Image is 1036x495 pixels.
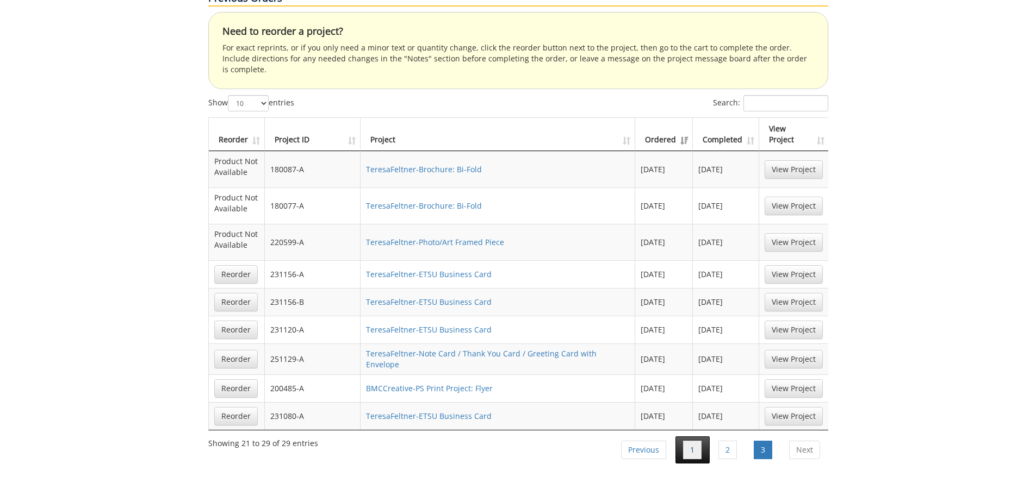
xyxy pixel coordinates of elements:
[693,151,759,187] td: [DATE]
[765,350,823,368] a: View Project
[635,187,693,224] td: [DATE]
[265,316,361,343] td: 231120-A
[693,288,759,316] td: [DATE]
[214,321,258,339] a: Reorder
[366,200,482,211] a: TeresaFeltner-Brochure: Bi-Fold
[366,164,482,174] a: TeresaFeltner-Brochure: Bi-Fold
[693,316,759,343] td: [DATE]
[265,374,361,402] td: 200485-A
[635,260,693,288] td: [DATE]
[265,151,361,187] td: 180087-A
[366,297,492,307] a: TeresaFeltner-ETSU Business Card
[765,293,823,311] a: View Project
[635,118,693,151] th: Ordered: activate to sort column ascending
[693,402,759,430] td: [DATE]
[361,118,636,151] th: Project: activate to sort column ascending
[693,260,759,288] td: [DATE]
[208,434,318,449] div: Showing 21 to 29 of 29 entries
[635,288,693,316] td: [DATE]
[366,383,493,393] a: BMCCreative-PS Print Project: Flyer
[635,151,693,187] td: [DATE]
[214,350,258,368] a: Reorder
[693,118,759,151] th: Completed: activate to sort column ascending
[765,321,823,339] a: View Project
[635,316,693,343] td: [DATE]
[222,42,814,75] p: For exact reprints, or if you only need a minor text or quantity change, click the reorder button...
[765,160,823,179] a: View Project
[208,95,294,111] label: Show entries
[265,260,361,288] td: 231156-A
[759,118,828,151] th: View Project: activate to sort column ascending
[265,118,361,151] th: Project ID: activate to sort column ascending
[366,348,597,369] a: TeresaFeltner-Note Card / Thank You Card / Greeting Card with Envelope
[265,402,361,430] td: 231080-A
[366,411,492,421] a: TeresaFeltner-ETSU Business Card
[265,343,361,374] td: 251129-A
[366,269,492,279] a: TeresaFeltner-ETSU Business Card
[214,192,259,214] p: Product Not Available
[214,229,259,250] p: Product Not Available
[693,224,759,260] td: [DATE]
[765,379,823,398] a: View Project
[789,441,820,459] a: Next
[693,374,759,402] td: [DATE]
[765,265,823,284] a: View Project
[621,441,666,459] a: Previous
[743,95,828,111] input: Search:
[765,407,823,425] a: View Project
[754,441,772,459] a: 3
[222,26,814,37] h4: Need to reorder a project?
[713,95,828,111] label: Search:
[214,407,258,425] a: Reorder
[683,441,702,459] a: 1
[366,237,504,247] a: TeresaFeltner-Photo/Art Framed Piece
[214,156,259,178] p: Product Not Available
[209,118,265,151] th: Reorder: activate to sort column ascending
[765,197,823,215] a: View Project
[265,187,361,224] td: 180077-A
[765,233,823,252] a: View Project
[214,379,258,398] a: Reorder
[693,187,759,224] td: [DATE]
[214,293,258,311] a: Reorder
[635,224,693,260] td: [DATE]
[635,343,693,374] td: [DATE]
[265,288,361,316] td: 231156-B
[265,224,361,260] td: 220599-A
[214,265,258,284] a: Reorder
[366,324,492,335] a: TeresaFeltner-ETSU Business Card
[635,374,693,402] td: [DATE]
[693,343,759,374] td: [DATE]
[718,441,737,459] a: 2
[635,402,693,430] td: [DATE]
[228,95,269,111] select: Showentries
